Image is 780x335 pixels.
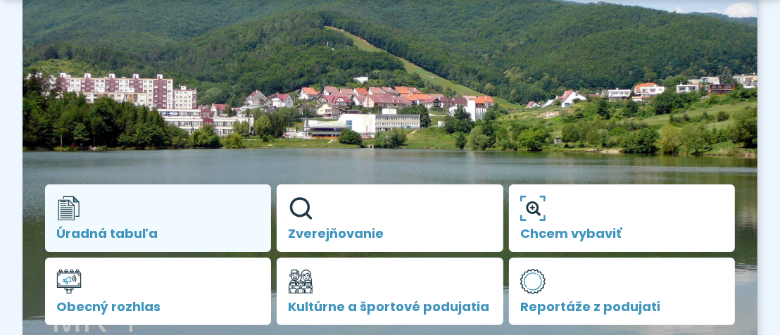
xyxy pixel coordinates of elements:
a: Obecný rozhlas [45,258,271,325]
a: Kultúrne a športové podujatia [277,258,503,325]
a: Zverejňovanie [277,184,503,252]
a: Chcem vybaviť [509,184,735,252]
span: Úradná tabuľa [56,227,260,241]
span: Obecný rozhlas [56,300,260,314]
span: Zverejňovanie [288,227,491,241]
span: Chcem vybaviť [520,227,724,241]
span: Reportáže z podujatí [520,300,724,314]
a: Reportáže z podujatí [509,258,735,325]
span: Kultúrne a športové podujatia [288,300,491,314]
a: Úradná tabuľa [45,184,271,252]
